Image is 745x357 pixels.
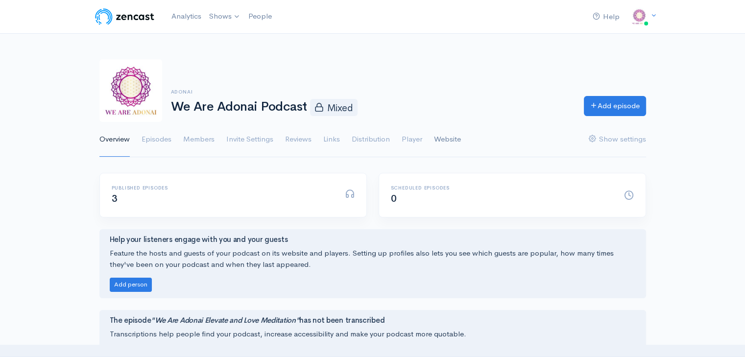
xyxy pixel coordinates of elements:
[183,122,215,157] a: Members
[168,6,205,27] a: Analytics
[285,122,312,157] a: Reviews
[110,279,152,288] a: Add person
[391,185,612,190] h6: Scheduled episodes
[142,122,171,157] a: Episodes
[352,122,390,157] a: Distribution
[391,192,397,205] span: 0
[402,122,422,157] a: Player
[584,96,646,116] a: Add episode
[244,6,276,27] a: People
[110,316,636,325] h4: The episode has not been transcribed
[110,329,636,340] p: Transcriptions help people find your podcast, increase accessibility and make your podcast more q...
[434,122,461,157] a: Website
[171,89,572,95] h6: Adonai
[171,99,572,116] h1: We Are Adonai Podcast
[205,6,244,27] a: Shows
[226,122,273,157] a: Invite Settings
[112,192,118,205] span: 3
[99,122,130,157] a: Overview
[589,6,624,27] a: Help
[112,185,333,190] h6: Published episodes
[629,7,649,26] img: ...
[589,122,646,157] a: Show settings
[151,315,299,325] i: "We Are Adonai Elevate and Love Meditation"
[110,248,636,270] p: Feature the hosts and guests of your podcast on its website and players. Setting up profiles also...
[110,236,636,244] h4: Help your listeners engage with you and your guests
[94,7,156,26] img: ZenCast Logo
[310,99,358,116] span: Mixed
[323,122,340,157] a: Links
[110,278,152,292] button: Add person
